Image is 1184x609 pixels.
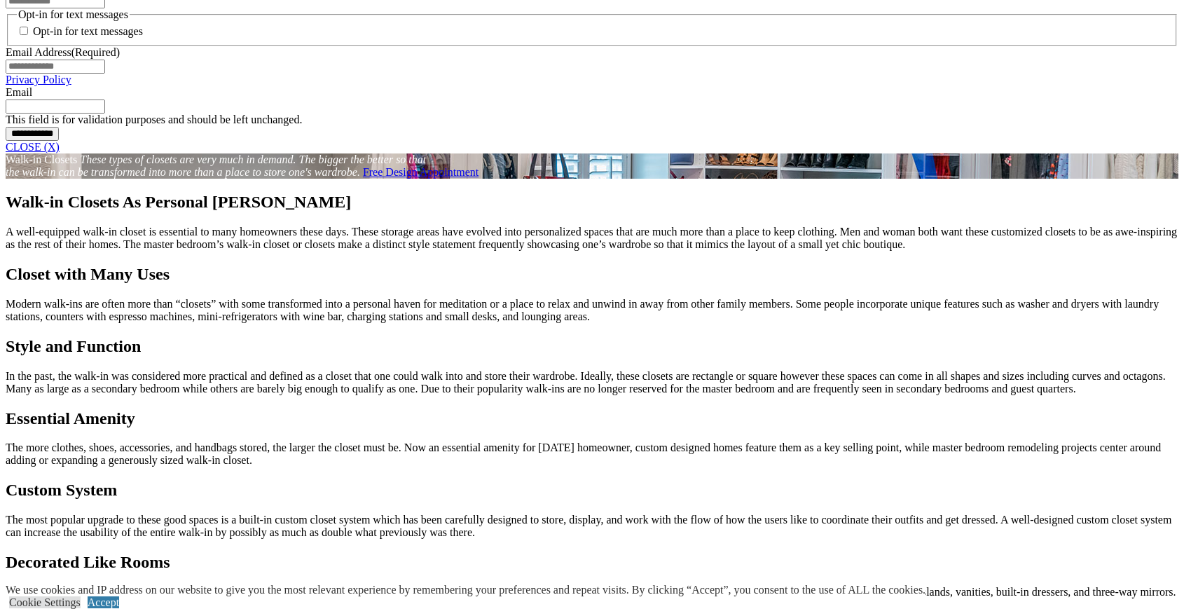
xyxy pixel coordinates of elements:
a: Cookie Settings [9,596,81,608]
label: Opt-in for text messages [33,25,143,37]
p: The most popular upgrade to these good spaces is a built-in custom closet system which has been c... [6,514,1178,539]
div: We use cookies and IP address on our website to give you the most relevant experience by remember... [6,584,925,596]
h2: Decorated Like Rooms [6,553,1178,572]
a: Accept [88,596,119,608]
h2: Custom System [6,481,1178,500]
em: These types of closets are very much in demand. The bigger the better so that the walk-in can be ... [6,153,426,178]
h2: Essential Amenity [6,409,1178,428]
label: Email Address [6,46,120,58]
a: Free Design Appointment [363,166,479,178]
div: This field is for validation purposes and should be left unchanged. [6,114,1178,126]
p: A well-equipped walk-in closet is essential to many homeowners these days. These storage areas ha... [6,226,1178,251]
label: Email [6,86,32,98]
a: CLOSE (X) [6,141,60,153]
span: Walk-in Closets [6,153,77,165]
p: The more clothes, shoes, accessories, and handbags stored, the larger the closet must be. Now an ... [6,442,1178,467]
h2: Style and Function [6,337,1178,356]
span: (Required) [71,46,120,58]
p: In the past, the walk-in was considered more practical and defined as a closet that one could wal... [6,370,1178,395]
p: Modern walk-ins are often more than “closets” with some transformed into a personal haven for med... [6,298,1178,323]
a: Privacy Policy [6,74,71,85]
h1: Walk-in Closets As Personal [PERSON_NAME] [6,193,1178,212]
legend: Opt-in for text messages [17,8,130,21]
h2: Closet with Many Uses [6,265,1178,284]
